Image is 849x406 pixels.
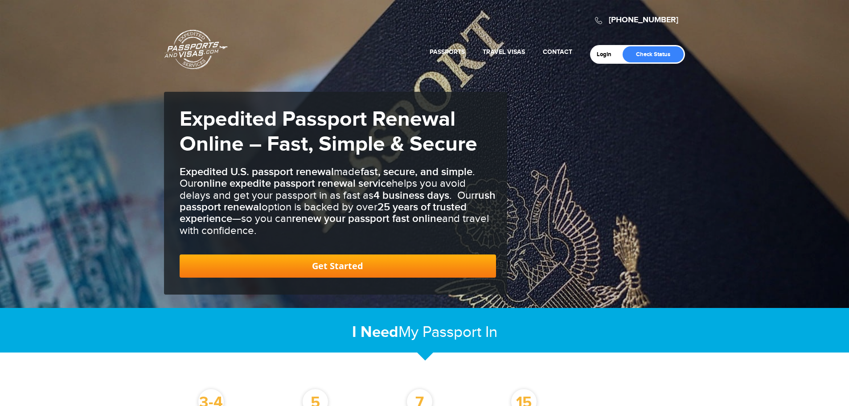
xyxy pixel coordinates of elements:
b: renew your passport fast online [292,212,442,225]
b: Expedited U.S. passport renewal [180,165,334,178]
span: Passport In [422,323,497,341]
b: rush passport renewal [180,189,496,213]
b: online expedite passport renewal service [197,177,392,190]
a: Contact [543,48,572,56]
strong: I Need [352,323,398,342]
b: fast, secure, and simple [361,165,472,178]
a: Passports [430,48,465,56]
strong: Expedited Passport Renewal Online – Fast, Simple & Secure [180,107,477,157]
b: 25 years of trusted experience [180,201,467,225]
a: [PHONE_NUMBER] [609,15,678,25]
a: Check Status [623,46,684,62]
a: Get Started [180,254,496,278]
h3: made . Our helps you avoid delays and get your passport in as fast as . Our option is backed by o... [180,166,496,237]
h2: My [164,323,685,342]
a: Login [597,51,618,58]
b: 4 business days [373,189,449,202]
a: Passports & [DOMAIN_NAME] [164,29,228,70]
a: Travel Visas [483,48,525,56]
